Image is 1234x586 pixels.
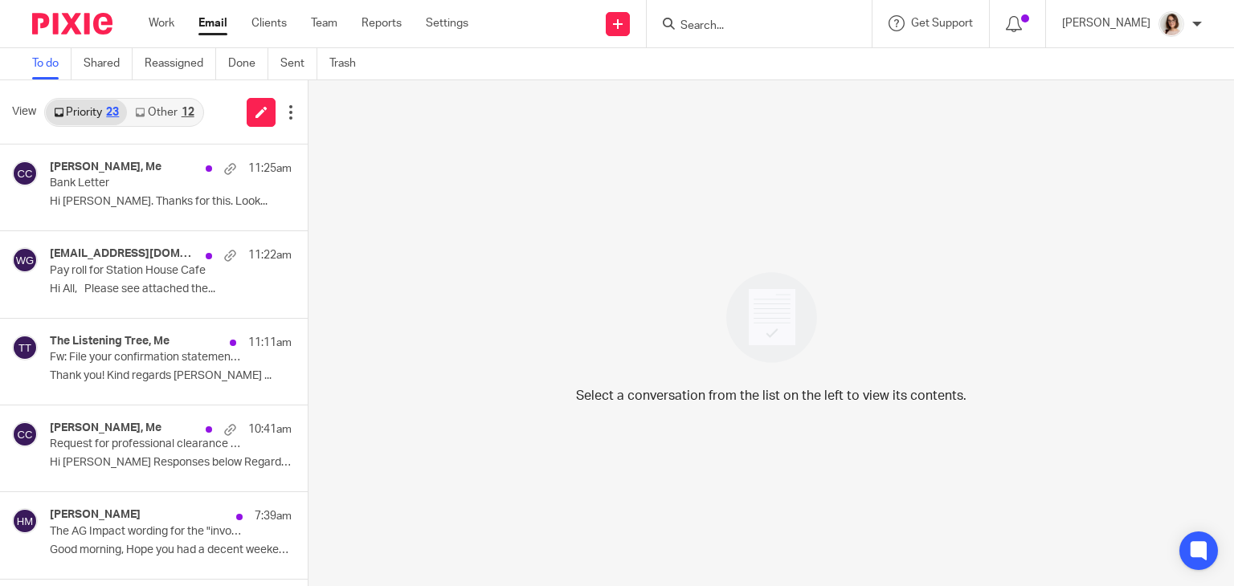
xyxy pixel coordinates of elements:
span: View [12,104,36,120]
img: image [716,262,827,373]
a: Email [198,15,227,31]
a: Reports [362,15,402,31]
div: 12 [182,107,194,118]
p: 11:22am [248,247,292,263]
p: The AG Impact wording for the "invoice" [50,525,243,539]
h4: [PERSON_NAME], Me [50,421,161,435]
p: Hi All, Please see attached the... [50,283,292,296]
h4: [PERSON_NAME] [50,508,141,522]
p: Select a conversation from the list on the left to view its contents. [576,386,966,405]
p: Request for professional clearance - Rock People Management Live Limited [50,437,243,451]
p: Bank Letter [50,177,243,190]
p: 10:41am [248,421,292,437]
input: Search [679,19,823,34]
a: Work [149,15,174,31]
p: Fw: File your confirmation statement now for THE LISTENING TREE COUNSELLING SERVICES LIMITED 1509... [50,351,243,364]
a: Done [228,48,268,79]
p: Hi [PERSON_NAME] Responses below Regards [PERSON_NAME] ... [50,456,292,470]
img: Caroline%20-%20HS%20-%20LI.png [1158,11,1184,37]
a: Other12 [127,100,202,125]
a: Sent [280,48,317,79]
a: Settings [426,15,468,31]
a: Team [311,15,337,31]
a: Reassigned [145,48,216,79]
p: 7:39am [255,508,292,524]
a: Priority23 [46,100,127,125]
a: To do [32,48,72,79]
p: Good morning, Hope you had a decent weekend. ... [50,543,292,557]
span: Get Support [911,18,973,29]
div: 23 [106,107,119,118]
p: Thank you! Kind regards [PERSON_NAME] ... [50,369,292,383]
h4: [EMAIL_ADDRESS][DOMAIN_NAME], Admin WSCG [50,247,198,261]
h4: [PERSON_NAME], Me [50,161,161,174]
h4: The Listening Tree, Me [50,335,170,348]
img: svg%3E [12,335,38,360]
a: Shared [84,48,133,79]
img: Pixie [32,13,112,35]
img: svg%3E [12,508,38,534]
p: Hi [PERSON_NAME]. Thanks for this. Look... [50,195,292,209]
img: svg%3E [12,421,38,447]
p: Pay roll for Station House Cafe [50,264,243,278]
img: svg%3E [12,161,38,186]
p: 11:25am [248,161,292,177]
a: Trash [329,48,368,79]
a: Clients [251,15,287,31]
p: [PERSON_NAME] [1062,15,1150,31]
img: svg%3E [12,247,38,273]
p: 11:11am [248,335,292,351]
